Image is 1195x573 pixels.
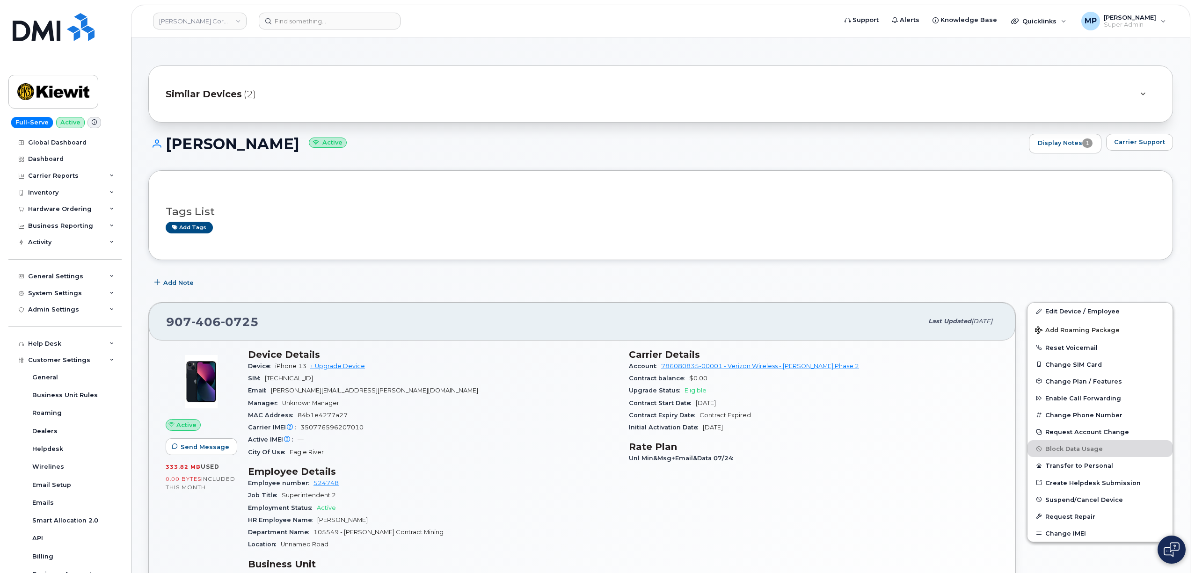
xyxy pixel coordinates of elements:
span: Active [176,421,197,429]
h3: Tags List [166,206,1156,218]
button: Change SIM Card [1027,356,1173,373]
span: Unknown Manager [282,399,339,406]
h1: [PERSON_NAME] [148,136,1024,152]
span: Superintendent 2 [282,492,336,499]
button: Block Data Usage [1027,440,1173,457]
span: 1 [1082,138,1093,148]
span: [DATE] [971,318,992,325]
a: Display Notes1 [1029,134,1101,153]
button: Change Plan / Features [1027,373,1173,390]
button: Change Phone Number [1027,406,1173,423]
h3: Business Unit [248,558,618,570]
span: 105549 - [PERSON_NAME] Contract Mining [313,529,444,536]
button: Carrier Support [1106,134,1173,151]
span: (2) [244,87,256,101]
span: HR Employee Name [248,516,317,523]
button: Add Roaming Package [1027,320,1173,339]
span: Suspend/Cancel Device [1045,496,1123,503]
button: Request Account Change [1027,423,1173,440]
span: [PERSON_NAME] [317,516,368,523]
small: Active [309,138,347,148]
span: Enable Call Forwarding [1045,395,1121,402]
span: Manager [248,399,282,406]
span: Initial Activation Date [629,424,703,431]
span: iPhone 13 [275,363,306,370]
button: Change IMEI [1027,525,1173,542]
span: included this month [166,475,235,491]
button: Transfer to Personal [1027,457,1173,474]
span: Eligible [685,387,707,394]
span: $0.00 [689,375,707,382]
span: Change Plan / Features [1045,377,1122,384]
a: 524748 [313,479,339,486]
span: Email [248,387,271,394]
a: + Upgrade Device [310,363,365,370]
span: 84b1e4277a27 [298,412,348,419]
span: Contract Expiry Date [629,412,700,419]
span: City Of Use [248,449,290,456]
span: Employee number [248,479,313,486]
h3: Rate Plan [629,441,998,452]
button: Request Repair [1027,508,1173,525]
span: 350776596207010 [300,424,364,431]
span: [TECHNICAL_ID] [265,375,313,382]
span: — [298,436,304,443]
span: Send Message [181,442,229,451]
span: 0.00 Bytes [166,476,201,482]
span: Job Title [248,492,282,499]
span: Add Roaming Package [1035,326,1120,335]
span: used [201,463,219,470]
h3: Carrier Details [629,349,998,360]
button: Enable Call Forwarding [1027,390,1173,406]
a: Add tags [166,222,213,233]
span: Similar Devices [166,87,242,101]
span: MAC Address [248,412,298,419]
span: Add Note [163,278,194,287]
h3: Device Details [248,349,618,360]
a: 786080835-00001 - Verizon Wireless - [PERSON_NAME] Phase 2 [661,363,859,370]
span: Upgrade Status [629,387,685,394]
span: Contract Expired [700,412,751,419]
span: [PERSON_NAME][EMAIL_ADDRESS][PERSON_NAME][DOMAIN_NAME] [271,387,478,394]
button: Reset Voicemail [1027,339,1173,356]
a: Create Helpdesk Submission [1027,474,1173,491]
h3: Employee Details [248,466,618,477]
span: Carrier IMEI [248,424,300,431]
button: Add Note [148,274,202,291]
span: Last updated [928,318,971,325]
span: Unl Min&Msg+Email&Data 07/24 [629,455,738,462]
span: [DATE] [696,399,716,406]
button: Suspend/Cancel Device [1027,491,1173,508]
span: Active IMEI [248,436,298,443]
span: Contract Start Date [629,399,696,406]
span: Contract balance [629,375,689,382]
button: Send Message [166,438,237,455]
span: Location [248,541,281,548]
span: SIM [248,375,265,382]
span: Department Name [248,529,313,536]
span: 907 [166,315,259,329]
span: Device [248,363,275,370]
span: Eagle River [290,449,324,456]
img: image20231002-3703462-1ig824h.jpeg [173,354,229,410]
span: 0725 [221,315,259,329]
a: Edit Device / Employee [1027,303,1173,319]
span: 333.82 MB [166,464,201,470]
span: [DATE] [703,424,723,431]
img: Open chat [1164,542,1180,557]
span: Unnamed Road [281,541,328,548]
span: 406 [191,315,221,329]
span: Employment Status [248,504,317,511]
span: Carrier Support [1114,138,1165,146]
span: Active [317,504,336,511]
span: Account [629,363,661,370]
